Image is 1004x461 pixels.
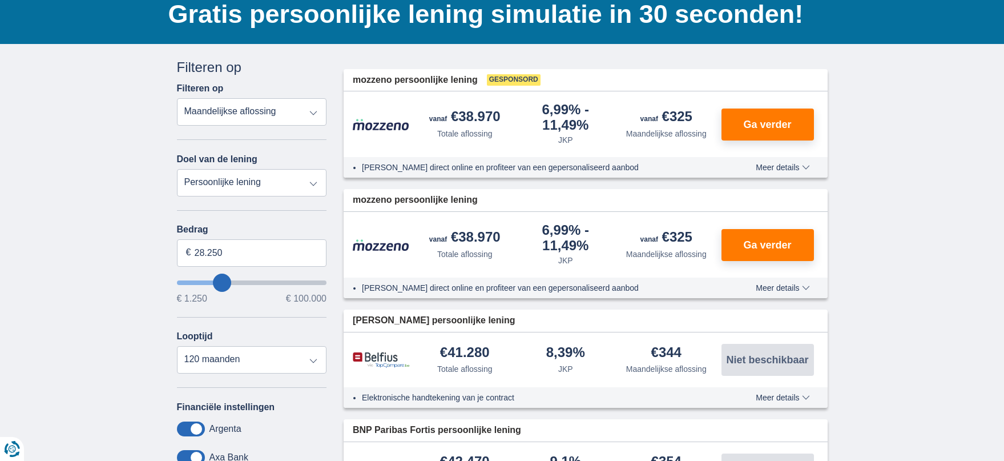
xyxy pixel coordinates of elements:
span: € [186,246,191,259]
div: 8,39% [546,346,585,361]
input: wantToBorrow [177,280,327,285]
div: Maandelijkse aflossing [626,363,707,375]
span: Niet beschikbaar [726,355,808,365]
span: Ga verder [743,119,791,130]
li: [PERSON_NAME] direct online en profiteer van een gepersonaliseerd aanbod [362,282,714,294]
span: mozzeno persoonlijke lening [353,194,478,207]
div: JKP [558,363,573,375]
span: [PERSON_NAME] persoonlijke lening [353,314,515,327]
div: Totale aflossing [437,248,493,260]
div: €38.970 [429,230,501,246]
div: Totale aflossing [437,128,493,139]
button: Ga verder [721,109,814,141]
div: JKP [558,134,573,146]
label: Bedrag [177,225,327,235]
div: €41.280 [440,346,490,361]
button: Niet beschikbaar [721,344,814,376]
div: €344 [651,346,682,361]
div: Maandelijkse aflossing [626,248,707,260]
span: € 1.250 [177,294,207,303]
div: Totale aflossing [437,363,493,375]
button: Meer details [747,283,818,292]
div: 6,99% [520,103,612,132]
label: Doel van de lening [177,154,257,165]
label: Looptijd [177,331,213,342]
span: Meer details [756,284,809,292]
button: Meer details [747,163,818,172]
div: €38.970 [429,110,501,126]
span: Meer details [756,394,809,402]
span: Ga verder [743,240,791,250]
span: mozzeno persoonlijke lening [353,74,478,87]
img: product.pl.alt Belfius [353,352,410,368]
div: JKP [558,255,573,266]
div: 6,99% [520,223,612,252]
span: € 100.000 [286,294,326,303]
img: product.pl.alt Mozzeno [353,118,410,131]
button: Meer details [747,393,818,402]
div: €325 [640,110,692,126]
span: Gesponsord [487,74,541,86]
div: Maandelijkse aflossing [626,128,707,139]
li: [PERSON_NAME] direct online en profiteer van een gepersonaliseerd aanbod [362,162,714,173]
label: Filteren op [177,83,224,94]
button: Ga verder [721,229,814,261]
li: Elektronische handtekening van je contract [362,392,714,403]
div: €325 [640,230,692,246]
label: Argenta [209,424,241,434]
label: Financiële instellingen [177,402,275,412]
span: BNP Paribas Fortis persoonlijke lening [353,424,521,437]
img: product.pl.alt Mozzeno [353,239,410,251]
span: Meer details [756,163,809,171]
div: Filteren op [177,58,327,77]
